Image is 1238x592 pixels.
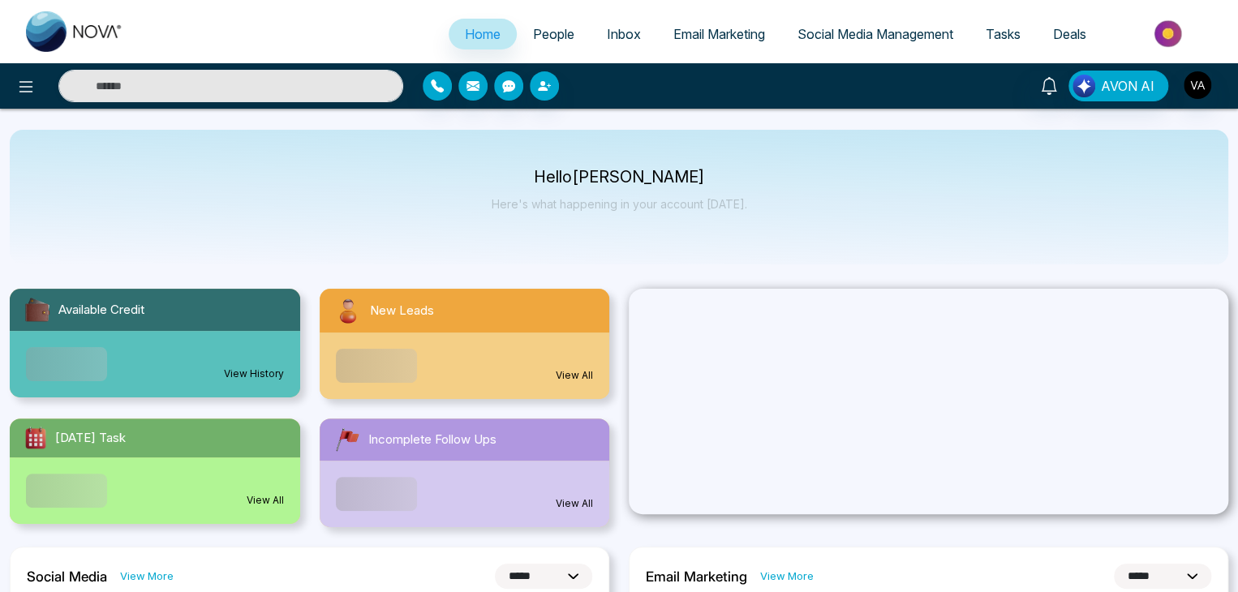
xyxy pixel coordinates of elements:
[26,11,123,52] img: Nova CRM Logo
[120,568,174,584] a: View More
[797,26,953,42] span: Social Media Management
[657,19,781,49] a: Email Marketing
[607,26,641,42] span: Inbox
[556,368,593,383] a: View All
[781,19,969,49] a: Social Media Management
[492,170,747,184] p: Hello [PERSON_NAME]
[1101,76,1154,96] span: AVON AI
[492,197,747,211] p: Here's what happening in your account [DATE].
[1053,26,1086,42] span: Deals
[1073,75,1095,97] img: Lead Flow
[333,295,363,326] img: newLeads.svg
[646,568,747,585] h2: Email Marketing
[449,19,517,49] a: Home
[556,496,593,511] a: View All
[224,367,284,381] a: View History
[55,429,126,448] span: [DATE] Task
[760,568,814,584] a: View More
[533,26,574,42] span: People
[1111,15,1228,52] img: Market-place.gif
[310,418,620,527] a: Incomplete Follow UpsView All
[591,19,657,49] a: Inbox
[368,431,496,449] span: Incomplete Follow Ups
[673,26,765,42] span: Email Marketing
[1184,71,1211,99] img: User Avatar
[969,19,1037,49] a: Tasks
[247,493,284,508] a: View All
[27,568,107,585] h2: Social Media
[517,19,591,49] a: People
[23,425,49,451] img: todayTask.svg
[1037,19,1103,49] a: Deals
[310,289,620,399] a: New LeadsView All
[1068,71,1168,101] button: AVON AI
[370,302,434,320] span: New Leads
[23,295,52,324] img: availableCredit.svg
[986,26,1021,42] span: Tasks
[465,26,501,42] span: Home
[58,301,144,320] span: Available Credit
[333,425,362,454] img: followUps.svg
